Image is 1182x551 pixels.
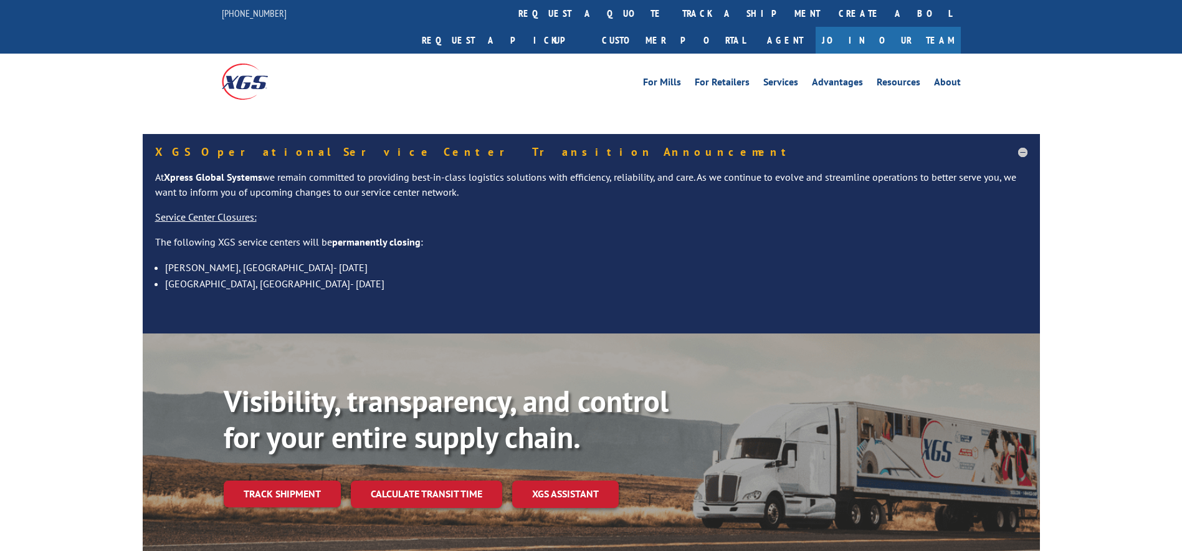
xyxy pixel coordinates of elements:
[877,77,920,91] a: Resources
[934,77,961,91] a: About
[643,77,681,91] a: For Mills
[155,146,1027,158] h5: XGS Operational Service Center Transition Announcement
[332,236,421,248] strong: permanently closing
[812,77,863,91] a: Advantages
[412,27,593,54] a: Request a pickup
[512,481,619,507] a: XGS ASSISTANT
[755,27,816,54] a: Agent
[155,211,257,223] u: Service Center Closures:
[695,77,750,91] a: For Retailers
[165,259,1027,275] li: [PERSON_NAME], [GEOGRAPHIC_DATA]- [DATE]
[593,27,755,54] a: Customer Portal
[222,7,287,19] a: [PHONE_NUMBER]
[816,27,961,54] a: Join Our Team
[155,170,1027,210] p: At we remain committed to providing best-in-class logistics solutions with efficiency, reliabilit...
[165,275,1027,292] li: [GEOGRAPHIC_DATA], [GEOGRAPHIC_DATA]- [DATE]
[224,481,341,507] a: Track shipment
[351,481,502,507] a: Calculate transit time
[224,381,669,456] b: Visibility, transparency, and control for your entire supply chain.
[763,77,798,91] a: Services
[164,171,262,183] strong: Xpress Global Systems
[155,235,1027,260] p: The following XGS service centers will be :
